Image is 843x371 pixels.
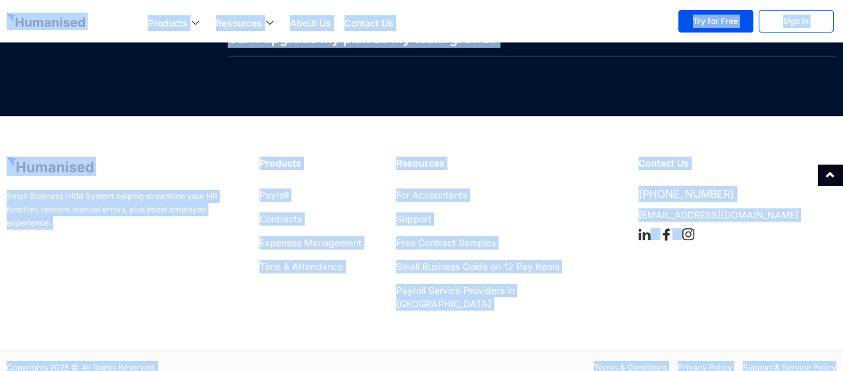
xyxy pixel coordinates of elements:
[141,15,209,31] a: Products
[678,10,753,33] a: Try for Free
[260,188,383,202] a: Payroll
[639,209,799,220] a: [EMAIL_ADDRESS][DOMAIN_NAME]
[396,188,603,202] a: For Accountants
[7,190,246,230] div: Small Business HRM System helping streamline your HR function, remove manual errors, plus boost e...
[7,13,88,31] img: GetHumanised Logo
[260,236,383,250] a: Expenses Management
[759,10,834,33] a: Sign In
[396,260,603,273] a: Small Business Guide on 12 Pay Items
[396,284,603,311] a: Payroll Service Providers in [GEOGRAPHIC_DATA]
[260,157,383,170] h4: Products
[396,236,603,250] a: Free Contract Samples
[283,15,338,31] a: About Us
[639,157,836,170] h4: Contact Us
[338,15,400,31] a: Contact Us
[260,212,383,226] a: Contracts
[209,15,283,31] a: Resources
[7,157,96,175] img: GetHumanised Logo
[396,157,626,170] h4: Resources
[639,187,734,200] a: [PHONE_NUMBER]
[396,212,603,226] a: Support
[260,260,383,273] a: Time & Attendance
